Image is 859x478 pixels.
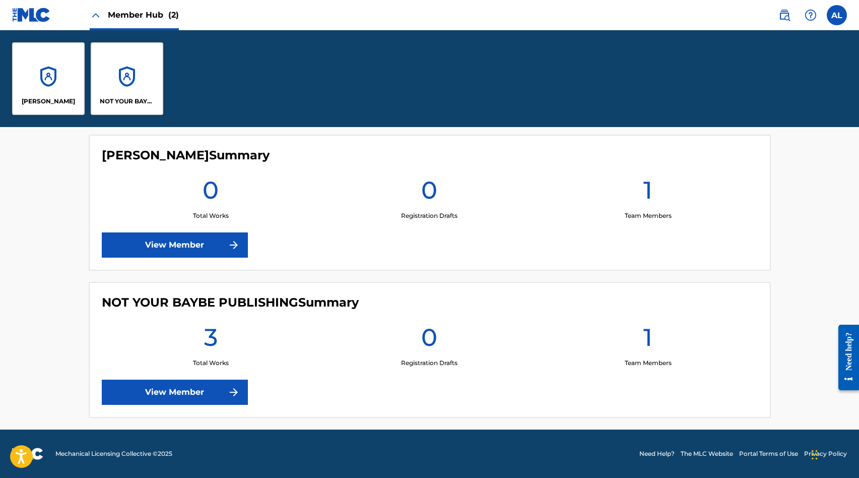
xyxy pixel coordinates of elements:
[12,42,85,115] a: Accounts[PERSON_NAME]
[102,295,359,310] h4: NOT YOUR BAYBE PUBLISHING
[805,9,817,21] img: help
[91,42,163,115] a: AccountsNOT YOUR BAYBE PUBLISHING
[639,449,675,458] a: Need Help?
[827,5,847,25] div: User Menu
[401,358,457,368] p: Registration Drafts
[831,317,859,398] iframe: Resource Center
[108,9,179,21] span: Member Hub
[12,8,51,22] img: MLC Logo
[102,148,270,163] h4: ABBEY LOREN
[193,211,229,220] p: Total Works
[401,211,457,220] p: Registration Drafts
[421,175,437,211] h1: 0
[812,440,818,470] div: Drag
[22,97,75,106] p: ABBEY LOREN
[643,322,652,358] h1: 1
[193,358,229,368] p: Total Works
[55,449,172,458] span: Mechanical Licensing Collective © 2025
[90,9,102,21] img: Close
[625,211,672,220] p: Team Members
[801,5,821,25] div: Help
[102,380,248,405] a: View Member
[12,448,43,460] img: logo
[774,5,795,25] a: Public Search
[228,386,240,398] img: f7272a7cc735f4ea7f67.svg
[102,232,248,258] a: View Member
[681,449,733,458] a: The MLC Website
[168,10,179,20] span: (2)
[625,358,672,368] p: Team Members
[100,97,155,106] p: NOT YOUR BAYBE PUBLISHING
[228,239,240,251] img: f7272a7cc735f4ea7f67.svg
[203,175,219,211] h1: 0
[204,322,218,358] h1: 3
[643,175,652,211] h1: 1
[778,9,790,21] img: search
[809,430,859,478] iframe: Chat Widget
[804,449,847,458] a: Privacy Policy
[421,322,437,358] h1: 0
[739,449,798,458] a: Portal Terms of Use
